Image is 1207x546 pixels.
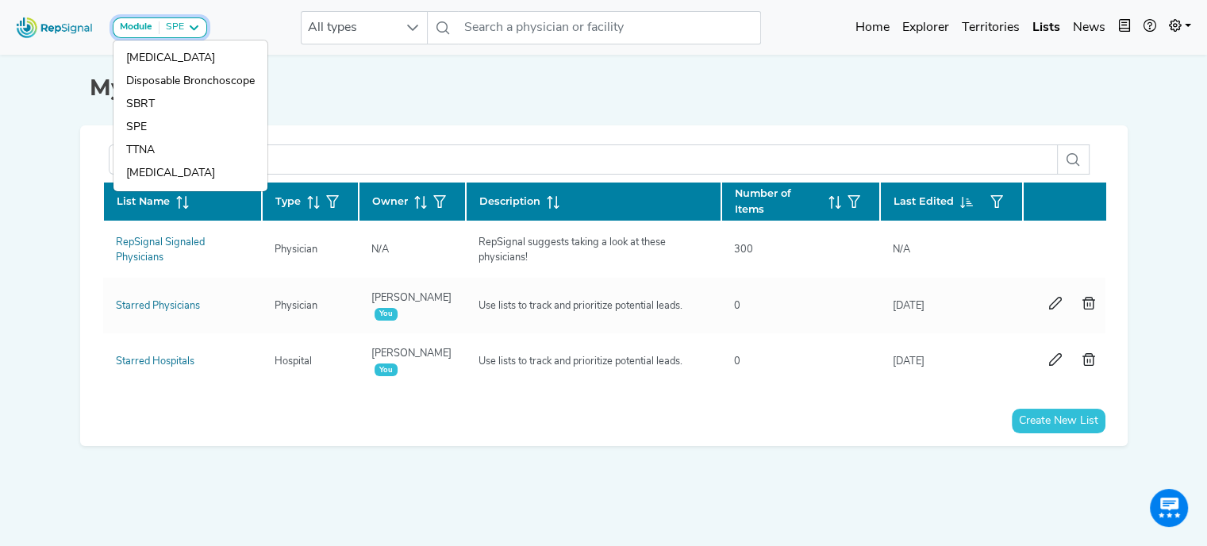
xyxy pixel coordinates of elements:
[265,354,321,369] div: Hospital
[479,194,540,209] span: Description
[113,162,267,185] a: [MEDICAL_DATA]
[883,242,920,257] div: N/A
[120,22,152,32] strong: Module
[1112,12,1137,44] button: Intel Book
[469,354,692,369] div: Use lists to track and prioritize potential leads.
[116,301,200,311] a: Starred Physicians
[113,93,267,116] a: SBRT
[362,290,463,321] div: [PERSON_NAME]
[469,298,692,313] div: Use lists to track and prioritize potential leads.
[113,139,267,162] a: TTNA
[849,12,896,44] a: Home
[160,21,184,34] div: SPE
[265,298,327,313] div: Physician
[458,11,761,44] input: Search a physician or facility
[113,47,267,70] a: [MEDICAL_DATA]
[362,346,463,376] div: [PERSON_NAME]
[883,354,934,369] div: [DATE]
[1067,12,1112,44] a: News
[1026,12,1067,44] a: Lists
[735,186,822,216] span: Number of Items
[116,237,205,263] a: RepSignal Signaled Physicians
[725,354,750,369] div: 0
[117,194,170,209] span: List Name
[725,298,750,313] div: 0
[725,242,763,257] div: 300
[1012,409,1105,433] button: Create New List
[302,12,397,44] span: All types
[883,298,934,313] div: [DATE]
[109,144,1058,175] input: Filter table by keyword...
[116,356,194,367] a: Starred Hospitals
[375,363,398,376] span: You
[375,308,398,321] span: You
[113,17,207,38] button: ModuleSPE
[894,194,954,209] span: Last Edited
[90,75,1118,102] h1: My Lists
[955,12,1026,44] a: Territories
[265,242,327,257] div: Physician
[362,242,398,257] div: N/A
[275,194,301,209] span: Type
[896,12,955,44] a: Explorer
[372,194,408,209] span: Owner
[113,70,267,93] a: Disposable Bronchoscope
[113,116,267,139] a: SPE
[469,235,718,265] div: RepSignal suggests taking a look at these physicians!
